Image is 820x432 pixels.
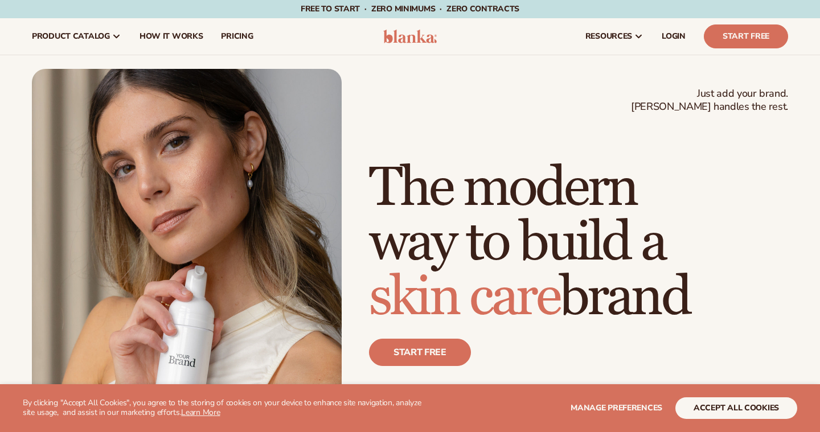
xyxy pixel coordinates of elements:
[369,264,559,331] span: skin care
[662,32,686,41] span: LOGIN
[181,407,220,418] a: Learn More
[631,87,788,114] span: Just add your brand. [PERSON_NAME] handles the rest.
[23,18,130,55] a: product catalog
[130,18,212,55] a: How It Works
[704,24,788,48] a: Start Free
[212,18,262,55] a: pricing
[32,32,110,41] span: product catalog
[221,32,253,41] span: pricing
[571,402,662,413] span: Manage preferences
[675,397,797,419] button: accept all cookies
[301,3,519,14] span: Free to start · ZERO minimums · ZERO contracts
[653,18,695,55] a: LOGIN
[369,339,471,366] a: Start free
[585,32,632,41] span: resources
[383,30,437,43] img: logo
[23,398,428,418] p: By clicking "Accept All Cookies", you agree to the storing of cookies on your device to enhance s...
[369,161,788,325] h1: The modern way to build a brand
[576,18,653,55] a: resources
[571,397,662,419] button: Manage preferences
[140,32,203,41] span: How It Works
